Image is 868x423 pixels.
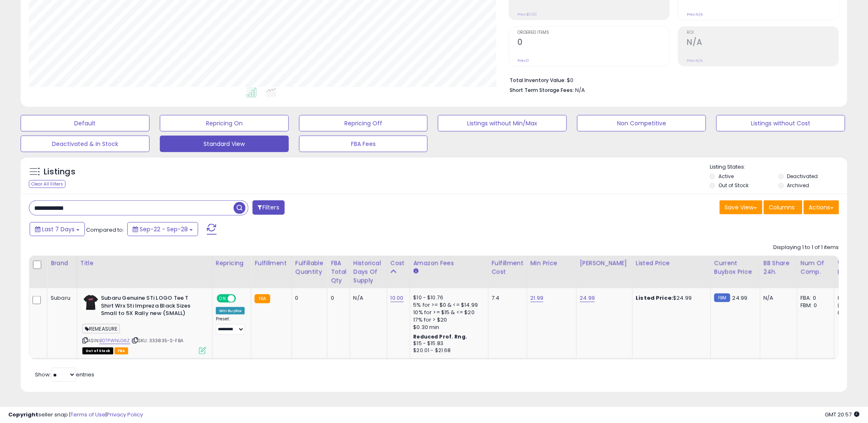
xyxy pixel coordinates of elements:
[714,294,730,302] small: FBM
[414,268,419,275] small: Amazon Fees.
[718,182,749,189] label: Out of Stock
[518,12,537,17] small: Prev: $0.00
[718,173,734,180] label: Active
[492,294,521,302] div: 7.4
[580,294,595,302] a: 24.99
[838,302,849,309] small: (0%)
[80,259,209,268] div: Title
[253,200,285,215] button: Filters
[687,58,703,63] small: Prev: N/A
[774,244,839,251] div: Displaying 1 to 1 of 1 items
[801,259,831,276] div: Num of Comp.
[531,294,544,302] a: 21.99
[687,31,839,35] span: ROI
[510,77,566,84] b: Total Inventory Value:
[353,259,384,285] div: Historical Days Of Supply
[331,294,344,302] div: 0
[531,259,573,268] div: Min Price
[353,294,381,302] div: N/A
[115,348,129,355] span: FBA
[216,307,245,315] div: Win BuyBox
[787,182,810,189] label: Archived
[101,294,201,320] b: Subaru Genuine STi LOGO Tee T Shirt Wrx Sti Impreza Black Sizes Small to 5X Rally new (SMALL)
[160,115,289,132] button: Repricing On
[331,259,346,285] div: FBA Total Qty
[825,411,860,418] span: 2025-10-6 20:57 GMT
[636,259,707,268] div: Listed Price
[30,222,85,236] button: Last 7 Days
[716,115,845,132] button: Listings without Cost
[710,163,847,171] p: Listing States:
[732,294,748,302] span: 24.99
[21,136,150,152] button: Deactivated & In Stock
[8,411,143,419] div: seller snap | |
[82,294,206,353] div: ASIN:
[414,259,485,268] div: Amazon Fees
[714,259,757,276] div: Current Buybox Price
[801,302,828,309] div: FBM: 0
[764,259,794,276] div: BB Share 24h.
[414,316,482,324] div: 17% for > $20
[82,294,99,311] img: 316vcw3aeFS._SL40_.jpg
[140,225,188,233] span: Sep-22 - Sep-28
[438,115,567,132] button: Listings without Min/Max
[131,337,183,344] span: | SKU: 333835-S-FBA
[216,316,245,335] div: Preset:
[414,347,482,354] div: $20.01 - $21.68
[414,333,468,340] b: Reduced Prof. Rng.
[764,200,802,214] button: Columns
[86,226,124,234] span: Compared to:
[82,324,120,334] span: REMEASURE
[255,259,288,268] div: Fulfillment
[51,259,73,268] div: Brand
[838,259,868,276] div: Velocity Last 7d
[414,340,482,347] div: $15 - $15.83
[70,411,105,418] a: Terms of Use
[391,259,407,268] div: Cost
[391,294,404,302] a: 10.00
[414,309,482,316] div: 10% for >= $15 & <= $20
[295,259,324,276] div: Fulfillable Quantity
[21,115,150,132] button: Default
[160,136,289,152] button: Standard View
[764,294,791,302] div: N/A
[216,259,248,268] div: Repricing
[29,180,66,188] div: Clear All Filters
[580,259,629,268] div: [PERSON_NAME]
[44,166,75,178] h5: Listings
[35,371,94,378] span: Show: entries
[218,295,228,302] span: ON
[414,301,482,309] div: 5% for >= $0 & <= $14.99
[99,337,130,344] a: B07PWNLG6Z
[769,203,795,211] span: Columns
[82,348,113,355] span: All listings that are currently out of stock and unavailable for purchase on Amazon
[235,295,248,302] span: OFF
[576,86,585,94] span: N/A
[8,411,38,418] strong: Copyright
[787,173,818,180] label: Deactivated
[720,200,763,214] button: Save View
[51,294,70,302] div: Subaru
[414,294,482,301] div: $10 - $10.76
[687,38,839,49] h2: N/A
[510,87,574,94] b: Short Term Storage Fees:
[636,294,704,302] div: $24.99
[299,115,428,132] button: Repricing Off
[804,200,839,214] button: Actions
[636,294,674,302] b: Listed Price:
[414,324,482,331] div: $0.30 min
[492,259,524,276] div: Fulfillment Cost
[687,12,703,17] small: Prev: N/A
[127,222,198,236] button: Sep-22 - Sep-28
[255,294,270,303] small: FBA
[518,38,669,49] h2: 0
[107,411,143,418] a: Privacy Policy
[295,294,321,302] div: 0
[518,58,529,63] small: Prev: 0
[577,115,706,132] button: Non Competitive
[510,75,833,85] li: $0
[518,31,669,35] span: Ordered Items
[299,136,428,152] button: FBA Fees
[801,294,828,302] div: FBA: 0
[42,225,75,233] span: Last 7 Days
